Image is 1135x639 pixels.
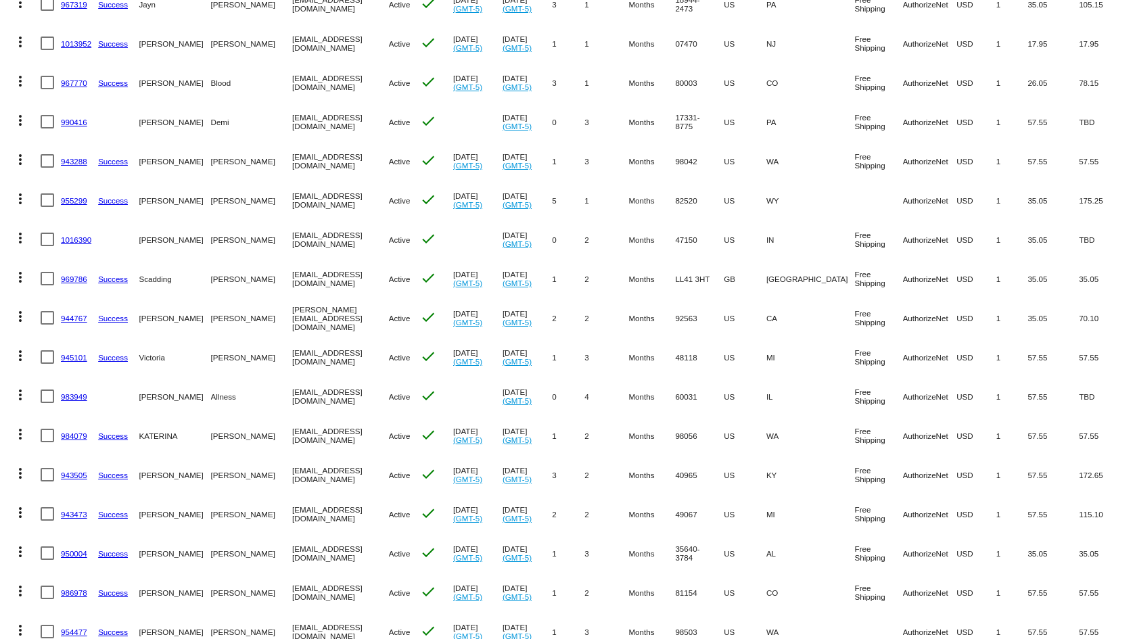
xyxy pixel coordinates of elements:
[453,82,482,91] a: (GMT-5)
[675,377,724,416] mat-cell: 60031
[1079,377,1128,416] mat-cell: TBD
[211,259,293,298] mat-cell: [PERSON_NAME]
[453,200,482,209] a: (GMT-5)
[12,230,28,246] mat-icon: more_vert
[292,416,389,455] mat-cell: [EMAIL_ADDRESS][DOMAIN_NAME]
[61,353,87,362] a: 945101
[956,259,996,298] mat-cell: USD
[996,337,1028,377] mat-cell: 1
[1079,181,1128,220] mat-cell: 175.25
[211,377,293,416] mat-cell: Allness
[766,298,855,337] mat-cell: CA
[903,298,957,337] mat-cell: AuthorizeNet
[903,141,957,181] mat-cell: AuthorizeNet
[292,534,389,573] mat-cell: [EMAIL_ADDRESS][DOMAIN_NAME]
[628,141,675,181] mat-cell: Months
[503,24,552,63] mat-cell: [DATE]
[1027,141,1079,181] mat-cell: 57.55
[956,377,996,416] mat-cell: USD
[1079,494,1128,534] mat-cell: 115.10
[766,455,855,494] mat-cell: KY
[211,416,293,455] mat-cell: [PERSON_NAME]
[855,416,903,455] mat-cell: Free Shipping
[503,82,532,91] a: (GMT-5)
[292,455,389,494] mat-cell: [EMAIL_ADDRESS][DOMAIN_NAME]
[503,475,532,483] a: (GMT-5)
[1027,220,1079,259] mat-cell: 35.05
[503,416,552,455] mat-cell: [DATE]
[956,494,996,534] mat-cell: USD
[903,63,957,102] mat-cell: AuthorizeNet
[1079,298,1128,337] mat-cell: 70.10
[855,102,903,141] mat-cell: Free Shipping
[1027,455,1079,494] mat-cell: 57.55
[453,357,482,366] a: (GMT-5)
[628,220,675,259] mat-cell: Months
[12,387,28,403] mat-icon: more_vert
[584,259,628,298] mat-cell: 2
[855,63,903,102] mat-cell: Free Shipping
[552,63,584,102] mat-cell: 3
[12,191,28,207] mat-icon: more_vert
[956,298,996,337] mat-cell: USD
[552,416,584,455] mat-cell: 1
[453,455,503,494] mat-cell: [DATE]
[675,337,724,377] mat-cell: 48118
[503,455,552,494] mat-cell: [DATE]
[453,24,503,63] mat-cell: [DATE]
[211,102,293,141] mat-cell: Demi
[724,494,766,534] mat-cell: US
[292,63,389,102] mat-cell: [EMAIL_ADDRESS][DOMAIN_NAME]
[453,63,503,102] mat-cell: [DATE]
[996,377,1028,416] mat-cell: 1
[503,161,532,170] a: (GMT-5)
[996,298,1028,337] mat-cell: 1
[211,24,293,63] mat-cell: [PERSON_NAME]
[956,455,996,494] mat-cell: USD
[292,220,389,259] mat-cell: [EMAIL_ADDRESS][DOMAIN_NAME]
[675,141,724,181] mat-cell: 98042
[956,63,996,102] mat-cell: USD
[855,455,903,494] mat-cell: Free Shipping
[453,279,482,287] a: (GMT-5)
[503,63,552,102] mat-cell: [DATE]
[956,102,996,141] mat-cell: USD
[855,141,903,181] mat-cell: Free Shipping
[855,298,903,337] mat-cell: Free Shipping
[211,220,293,259] mat-cell: [PERSON_NAME]
[1027,337,1079,377] mat-cell: 57.55
[552,455,584,494] mat-cell: 3
[139,259,210,298] mat-cell: Scadding
[98,314,128,323] a: Success
[584,141,628,181] mat-cell: 3
[503,298,552,337] mat-cell: [DATE]
[996,102,1028,141] mat-cell: 1
[855,220,903,259] mat-cell: Free Shipping
[996,416,1028,455] mat-cell: 1
[996,455,1028,494] mat-cell: 1
[98,39,128,48] a: Success
[1079,337,1128,377] mat-cell: 57.55
[139,63,210,102] mat-cell: [PERSON_NAME]
[903,259,957,298] mat-cell: AuthorizeNet
[675,102,724,141] mat-cell: 17331-8775
[12,348,28,364] mat-icon: more_vert
[584,377,628,416] mat-cell: 4
[139,141,210,181] mat-cell: [PERSON_NAME]
[1027,494,1079,534] mat-cell: 57.55
[628,416,675,455] mat-cell: Months
[503,181,552,220] mat-cell: [DATE]
[61,39,91,48] a: 1013952
[453,475,482,483] a: (GMT-5)
[903,337,957,377] mat-cell: AuthorizeNet
[584,494,628,534] mat-cell: 2
[1079,24,1128,63] mat-cell: 17.95
[61,392,87,401] a: 983949
[139,337,210,377] mat-cell: Victoria
[503,259,552,298] mat-cell: [DATE]
[724,102,766,141] mat-cell: US
[766,494,855,534] mat-cell: MI
[139,455,210,494] mat-cell: [PERSON_NAME]
[211,534,293,573] mat-cell: [PERSON_NAME]
[1079,416,1128,455] mat-cell: 57.55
